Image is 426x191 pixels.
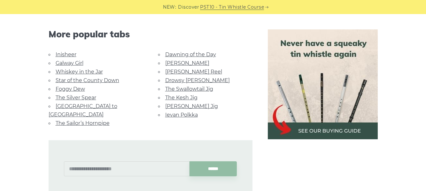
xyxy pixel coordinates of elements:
[268,29,378,139] img: tin whistle buying guide
[56,77,119,83] a: Star of the County Down
[165,51,216,57] a: Dawning of the Day
[56,69,103,75] a: Whiskey in the Jar
[165,86,213,92] a: The Swallowtail Jig
[165,103,218,109] a: [PERSON_NAME] Jig
[200,4,264,11] a: PST10 - Tin Whistle Course
[56,95,96,101] a: The Silver Spear
[165,69,222,75] a: [PERSON_NAME] Reel
[165,77,230,83] a: Drowsy [PERSON_NAME]
[49,29,252,40] span: More popular tabs
[163,4,176,11] span: NEW:
[49,103,117,118] a: [GEOGRAPHIC_DATA] to [GEOGRAPHIC_DATA]
[165,60,209,66] a: [PERSON_NAME]
[56,86,85,92] a: Foggy Dew
[56,120,110,126] a: The Sailor’s Hornpipe
[165,95,198,101] a: The Kesh Jig
[165,112,198,118] a: Ievan Polkka
[56,60,83,66] a: Galway Girl
[178,4,199,11] span: Discover
[56,51,76,57] a: Inisheer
